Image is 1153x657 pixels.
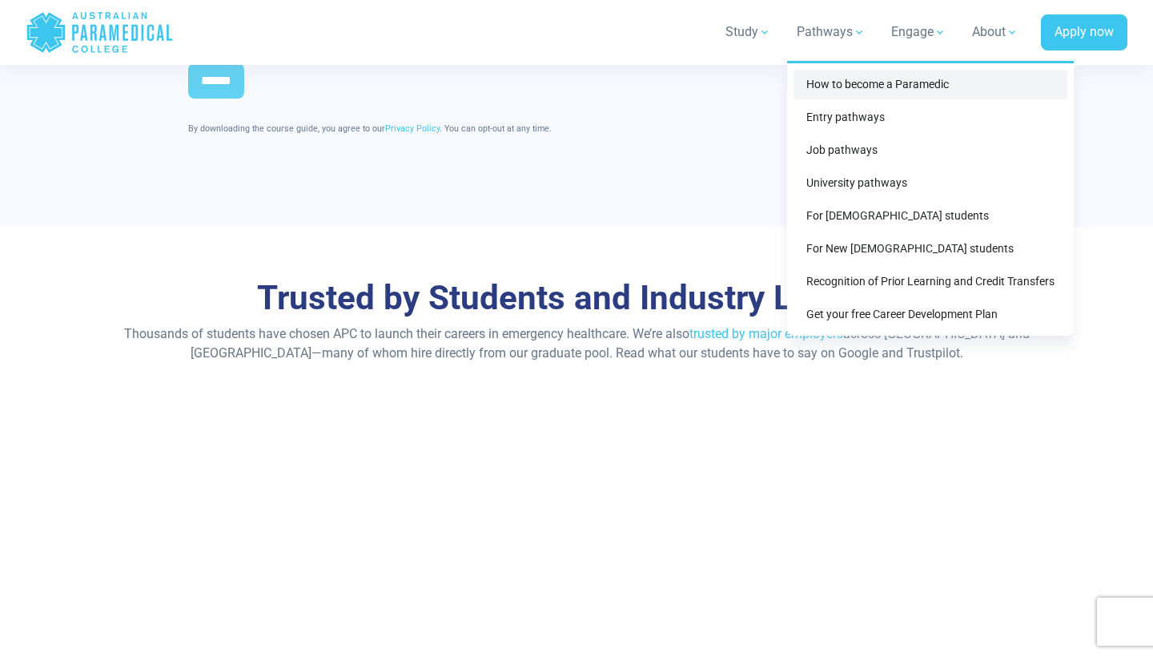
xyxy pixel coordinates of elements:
a: For [DEMOGRAPHIC_DATA] students [793,201,1067,231]
a: Privacy Policy [385,123,440,134]
a: University pathways [793,168,1067,198]
a: How to become a Paramedic [793,70,1067,99]
a: Pathways [787,10,875,54]
a: Apply now [1041,14,1127,51]
div: Pathways [787,61,1074,336]
a: Recognition of Prior Learning and Credit Transfers [793,267,1067,296]
a: About [962,10,1028,54]
a: Job pathways [793,135,1067,165]
span: By downloading the course guide, you agree to our . You can opt-out at any time. [188,123,552,134]
a: Entry pathways [793,103,1067,132]
a: Australian Paramedical College [26,6,174,58]
a: Engage [882,10,956,54]
a: Study [716,10,781,54]
a: trusted by major employers [689,326,843,341]
p: Thousands of students have chosen APC to launch their careers in emergency healthcare. We’re also... [108,324,1045,363]
h3: Trusted by Students and Industry Leaders [108,278,1045,319]
a: For New [DEMOGRAPHIC_DATA] students [793,234,1067,264]
a: Get your free Career Development Plan [793,300,1067,329]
